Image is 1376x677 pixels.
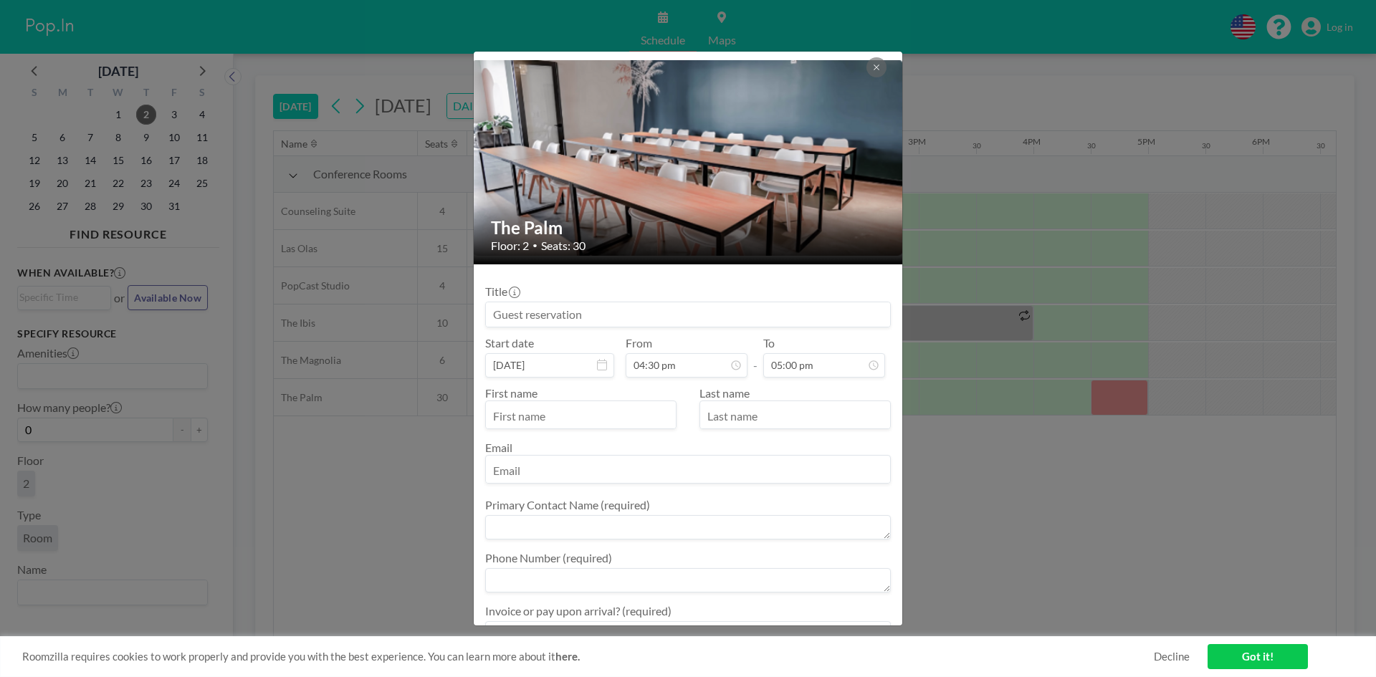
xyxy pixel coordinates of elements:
label: Email [485,441,512,454]
img: 537.png [474,60,904,256]
input: First name [486,404,676,428]
span: Floor: 2 [491,239,529,253]
a: here. [555,650,580,663]
input: Last name [700,404,890,428]
a: Decline [1154,650,1190,663]
a: Got it! [1208,644,1308,669]
label: Phone Number (required) [485,551,612,565]
input: Guest reservation [486,302,890,327]
label: Invoice or pay upon arrival? (required) [485,604,672,618]
span: - [753,341,758,373]
span: • [532,240,537,251]
label: Title [485,284,519,299]
input: Email [486,458,890,483]
span: Roomzilla requires cookies to work properly and provide you with the best experience. You can lea... [22,650,1154,663]
span: Seats: 30 [541,239,586,253]
label: From [626,336,652,350]
label: First name [485,386,537,400]
label: To [763,336,775,350]
label: Last name [699,386,750,400]
label: Start date [485,336,534,350]
h2: The Palm [491,217,887,239]
label: Primary Contact Name (required) [485,498,650,512]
